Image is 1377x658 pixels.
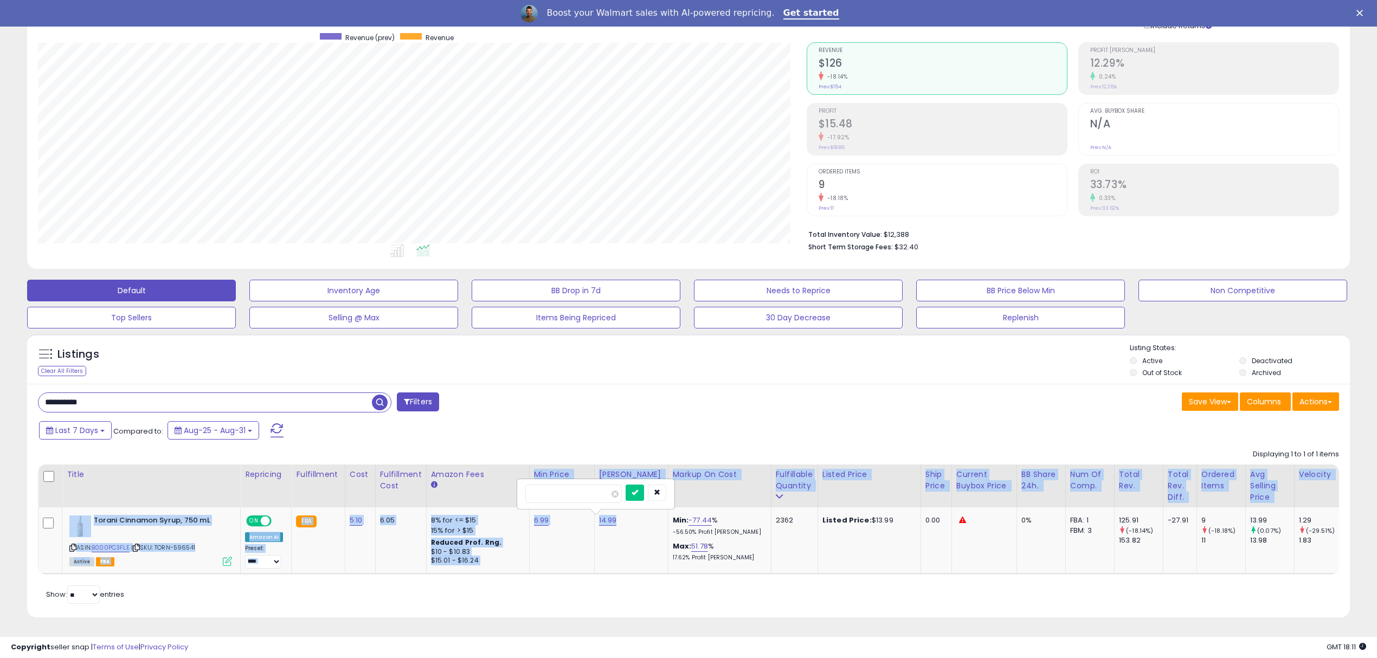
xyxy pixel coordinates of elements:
h2: $15.48 [819,118,1067,132]
span: Last 7 Days [55,425,98,436]
small: Prev: 12.26% [1090,83,1117,90]
div: Fulfillment [296,469,340,480]
p: Listing States: [1130,343,1350,353]
button: BB Drop in 7d [472,280,680,301]
div: Avg Selling Price [1250,469,1290,503]
div: Preset: [245,545,283,569]
span: OFF [270,517,287,526]
span: Compared to: [113,426,163,436]
div: FBA: 1 [1070,515,1106,525]
small: Prev: $18.86 [819,144,845,151]
b: Total Inventory Value: [808,230,882,239]
div: Markup on Cost [673,469,767,480]
div: Amazon AI [245,532,283,542]
span: Aug-25 - Aug-31 [184,425,246,436]
div: Total Rev. Diff. [1168,469,1192,503]
div: 153.82 [1119,536,1163,545]
button: Top Sellers [27,307,236,328]
span: | SKU: TORN-596541 [131,543,195,552]
b: Short Term Storage Fees: [808,242,893,251]
h5: Listings [57,347,99,362]
div: Cost [350,469,371,480]
a: 14.99 [599,515,617,526]
small: Prev: N/A [1090,144,1111,151]
a: B000PC3FLE [92,543,130,552]
div: Current Buybox Price [956,469,1012,492]
button: Filters [397,392,439,411]
span: Ordered Items [819,169,1067,175]
span: Avg. Buybox Share [1090,108,1339,114]
span: Revenue (prev) [345,33,395,42]
button: 30 Day Decrease [694,307,903,328]
div: 2362 [776,515,809,525]
div: [PERSON_NAME] [599,469,664,480]
span: Show: entries [46,589,124,599]
span: Revenue [426,33,454,42]
div: % [673,541,763,562]
b: Max: [673,541,692,551]
div: $15.01 - $16.24 [431,556,521,565]
div: 11 [1201,536,1245,545]
b: Min: [673,515,689,525]
span: Profit [819,108,1067,114]
div: 13.99 [1250,515,1294,525]
p: 17.62% Profit [PERSON_NAME] [673,554,763,562]
b: Reduced Prof. Rng. [431,538,502,547]
b: Listed Price: [822,515,872,525]
b: Torani Cinnamon Syrup, 750 mL [94,515,226,528]
button: Inventory Age [249,280,458,301]
div: Repricing [245,469,287,480]
label: Deactivated [1252,356,1292,365]
button: BB Price Below Min [916,280,1125,301]
button: Columns [1240,392,1291,411]
span: Revenue [819,48,1067,54]
h2: 9 [819,178,1067,193]
a: 51.78 [691,541,708,552]
small: 0.24% [1095,73,1116,81]
small: (-18.18%) [1208,526,1236,535]
div: Ship Price [925,469,947,492]
img: Profile image for Adrian [520,5,538,22]
small: -18.18% [823,194,848,202]
small: (0.07%) [1257,526,1281,535]
div: Ordered Items [1201,469,1241,492]
small: -17.92% [823,133,850,141]
button: Actions [1292,392,1339,411]
div: Num of Comp. [1070,469,1110,492]
label: Archived [1252,368,1281,377]
div: ASIN: [69,515,232,565]
small: Prev: 33.62% [1090,205,1119,211]
a: Privacy Policy [140,642,188,652]
div: 8% for <= $15 [431,515,521,525]
span: FBA [96,557,114,566]
img: 31PMXgyqAzL._SL40_.jpg [69,515,91,537]
div: Clear All Filters [38,366,86,376]
span: All listings currently available for purchase on Amazon [69,557,94,566]
div: Boost your Walmart sales with AI-powered repricing. [546,8,774,18]
div: Fulfillable Quantity [776,469,813,492]
small: (-18.14%) [1126,526,1153,535]
div: $13.99 [822,515,912,525]
div: $10 - $10.83 [431,547,521,557]
a: Terms of Use [93,642,139,652]
span: ON [247,517,261,526]
button: Selling @ Max [249,307,458,328]
div: Fulfillment Cost [380,469,422,492]
th: The percentage added to the cost of goods (COGS) that forms the calculator for Min & Max prices. [668,465,771,507]
button: Non Competitive [1138,280,1347,301]
div: 125.91 [1119,515,1163,525]
h2: N/A [1090,118,1339,132]
span: Columns [1247,396,1281,407]
div: 0% [1021,515,1057,525]
div: BB Share 24h. [1021,469,1061,492]
a: Get started [783,8,839,20]
small: -18.14% [823,73,848,81]
div: Displaying 1 to 1 of 1 items [1253,449,1339,460]
small: Prev: 11 [819,205,834,211]
a: 5.10 [350,515,363,526]
div: 13.98 [1250,536,1294,545]
span: ROI [1090,169,1339,175]
div: 1.83 [1299,536,1343,545]
button: Needs to Reprice [694,280,903,301]
button: Last 7 Days [39,421,112,440]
